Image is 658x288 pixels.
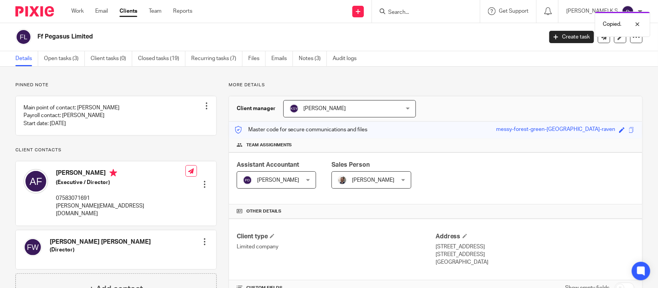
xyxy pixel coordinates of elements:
a: Client tasks (0) [91,51,132,66]
a: Notes (3) [299,51,327,66]
p: Client contacts [15,147,217,153]
p: More details [229,82,643,88]
a: Closed tasks (19) [138,51,185,66]
img: svg%3E [243,176,252,185]
a: Emails [271,51,293,66]
img: svg%3E [15,29,32,45]
h4: Address [436,233,634,241]
h4: [PERSON_NAME] [56,169,185,179]
h5: (Director) [50,246,151,254]
a: Clients [119,7,137,15]
span: [PERSON_NAME] [304,106,346,111]
img: svg%3E [289,104,299,113]
p: Pinned note [15,82,217,88]
h3: Client manager [237,105,276,112]
span: Other details [246,208,281,214]
img: svg%3E [24,169,48,194]
h5: (Executive / Director) [56,179,185,186]
p: 07583071691 [56,194,185,202]
h2: Ff Pegasus Limited [37,33,438,41]
p: Copied. [603,20,621,28]
span: Assistant Accountant [237,162,300,168]
a: Reports [173,7,192,15]
p: [STREET_ADDRESS] [436,243,634,251]
span: Sales Person [332,162,370,168]
img: svg%3E [24,238,42,256]
h4: [PERSON_NAME] [PERSON_NAME] [50,238,151,246]
div: messy-forest-green-[GEOGRAPHIC_DATA]-raven [496,126,615,134]
a: Create task [549,31,594,43]
p: Master code for secure communications and files [235,126,368,134]
span: [PERSON_NAME] [352,177,394,183]
a: Details [15,51,38,66]
a: Team [149,7,162,15]
span: [PERSON_NAME] [257,177,300,183]
p: Limited company [237,243,436,251]
span: Team assignments [246,142,292,148]
i: Primary [109,169,117,177]
h4: Client type [237,233,436,241]
a: Work [71,7,84,15]
p: [GEOGRAPHIC_DATA] [436,258,634,266]
a: Recurring tasks (7) [191,51,242,66]
a: Audit logs [333,51,362,66]
img: Pixie [15,6,54,17]
a: Files [248,51,266,66]
p: [STREET_ADDRESS] [436,251,634,258]
img: Matt%20Circle.png [338,176,347,185]
a: Open tasks (3) [44,51,85,66]
p: [PERSON_NAME][EMAIL_ADDRESS][DOMAIN_NAME] [56,202,185,218]
a: Email [95,7,108,15]
img: svg%3E [622,5,634,18]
